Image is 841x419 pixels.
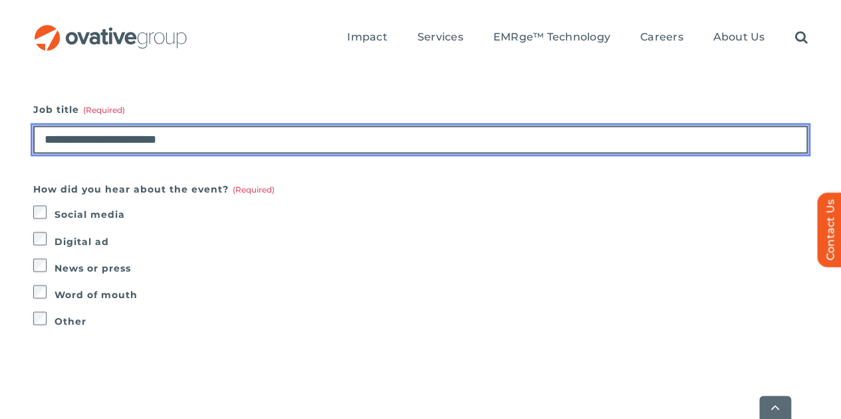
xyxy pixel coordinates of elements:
[55,258,808,277] label: News or press
[713,31,765,45] a: About Us
[418,31,463,44] span: Services
[33,357,235,408] iframe: reCAPTCHA
[55,205,808,224] label: Social media
[493,31,610,44] span: EMRge™ Technology
[33,23,188,36] a: OG_Full_horizontal_RGB
[347,31,387,44] span: Impact
[713,31,765,44] span: About Us
[33,180,275,199] legend: How did you hear about the event?
[640,31,683,44] span: Careers
[55,232,808,250] label: Digital ad
[233,185,275,195] span: (Required)
[640,31,683,45] a: Careers
[55,311,808,330] label: Other
[55,285,808,303] label: Word of mouth
[33,100,808,119] label: Job title
[418,31,463,45] a: Services
[83,105,125,115] span: (Required)
[493,31,610,45] a: EMRge™ Technology
[347,31,387,45] a: Impact
[347,17,807,59] nav: Menu
[794,31,807,45] a: Search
